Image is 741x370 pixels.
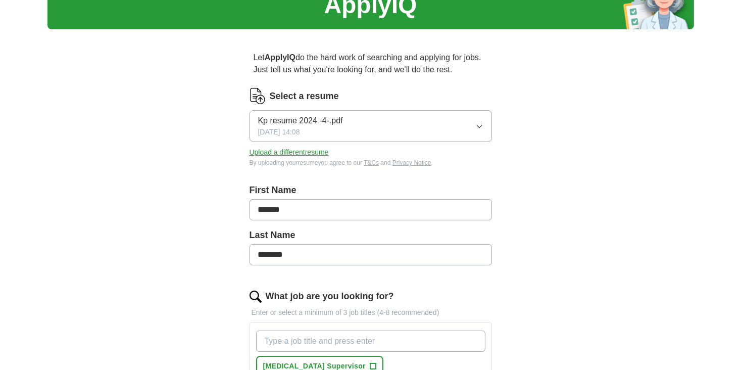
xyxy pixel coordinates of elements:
[270,89,339,103] label: Select a resume
[250,183,492,197] label: First Name
[364,159,379,166] a: T&Cs
[250,228,492,242] label: Last Name
[258,127,300,137] span: [DATE] 14:08
[250,307,492,318] p: Enter or select a minimum of 3 job titles (4-8 recommended)
[250,147,329,158] button: Upload a differentresume
[258,115,343,127] span: Kp resume 2024 -4-.pdf
[265,53,295,62] strong: ApplyIQ
[250,158,492,167] div: By uploading your resume you agree to our and .
[250,110,492,142] button: Kp resume 2024 -4-.pdf[DATE] 14:08
[250,291,262,303] img: search.png
[266,290,394,303] label: What job are you looking for?
[250,88,266,104] img: CV Icon
[250,48,492,80] p: Let do the hard work of searching and applying for jobs. Just tell us what you're looking for, an...
[392,159,431,166] a: Privacy Notice
[256,331,485,352] input: Type a job title and press enter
